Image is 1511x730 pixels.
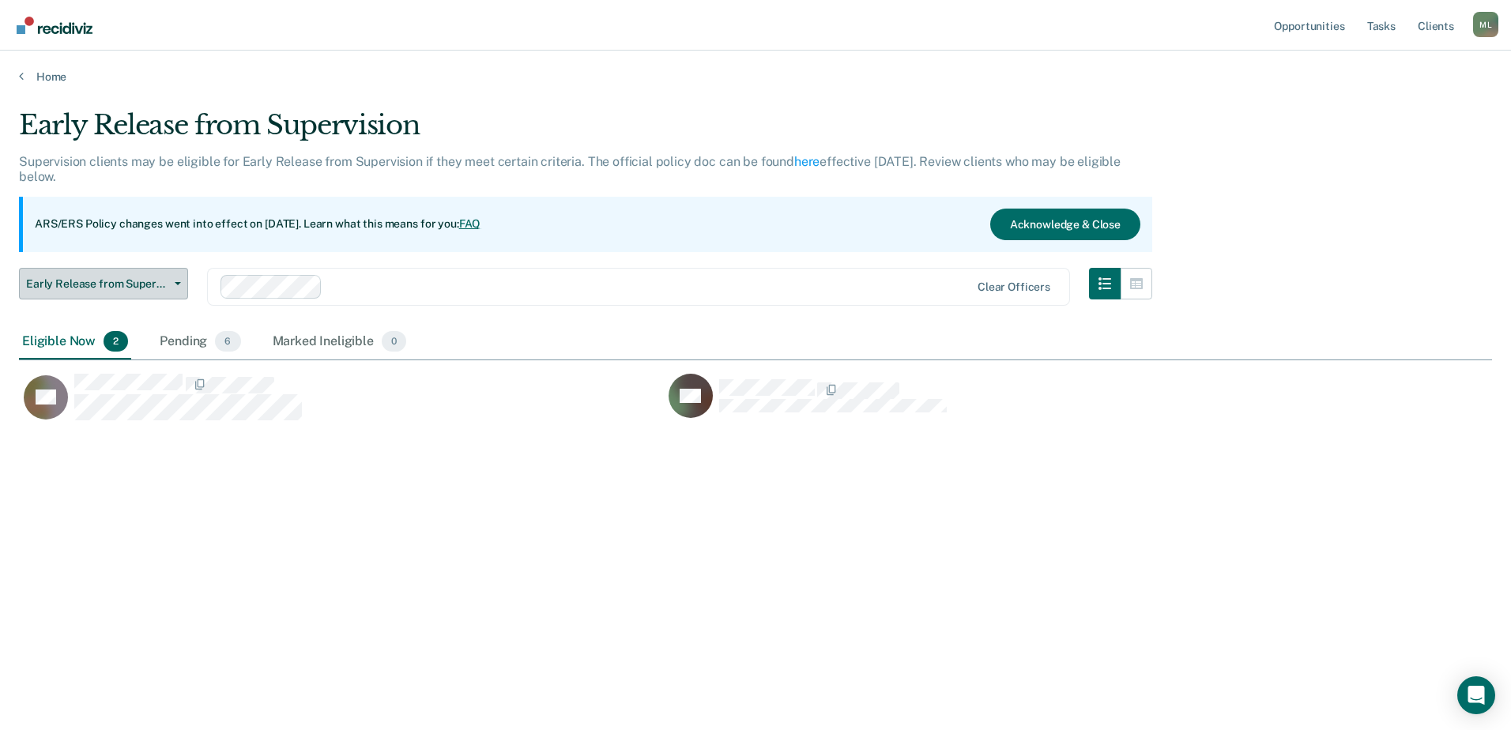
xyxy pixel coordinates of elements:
div: Eligible Now2 [19,325,131,359]
p: Supervision clients may be eligible for Early Release from Supervision if they meet certain crite... [19,154,1121,184]
p: ARS/ERS Policy changes went into effect on [DATE]. Learn what this means for you: [35,216,480,232]
div: Pending6 [156,325,243,359]
div: Open Intercom Messenger [1457,676,1495,714]
div: CaseloadOpportunityCell-05315780 [19,373,664,436]
a: Home [19,70,1492,84]
img: Recidiviz [17,17,92,34]
span: Early Release from Supervision [26,277,168,291]
span: 6 [215,331,240,352]
button: Profile dropdown button [1473,12,1498,37]
div: CaseloadOpportunityCell-10123182 [664,373,1309,436]
button: Early Release from Supervision [19,268,188,299]
button: Acknowledge & Close [990,209,1140,240]
a: here [794,154,820,169]
span: 0 [382,331,406,352]
div: Marked Ineligible0 [269,325,410,359]
div: Early Release from Supervision [19,109,1152,154]
div: Clear officers [978,280,1050,294]
a: FAQ [459,217,481,230]
span: 2 [104,331,128,352]
div: M L [1473,12,1498,37]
